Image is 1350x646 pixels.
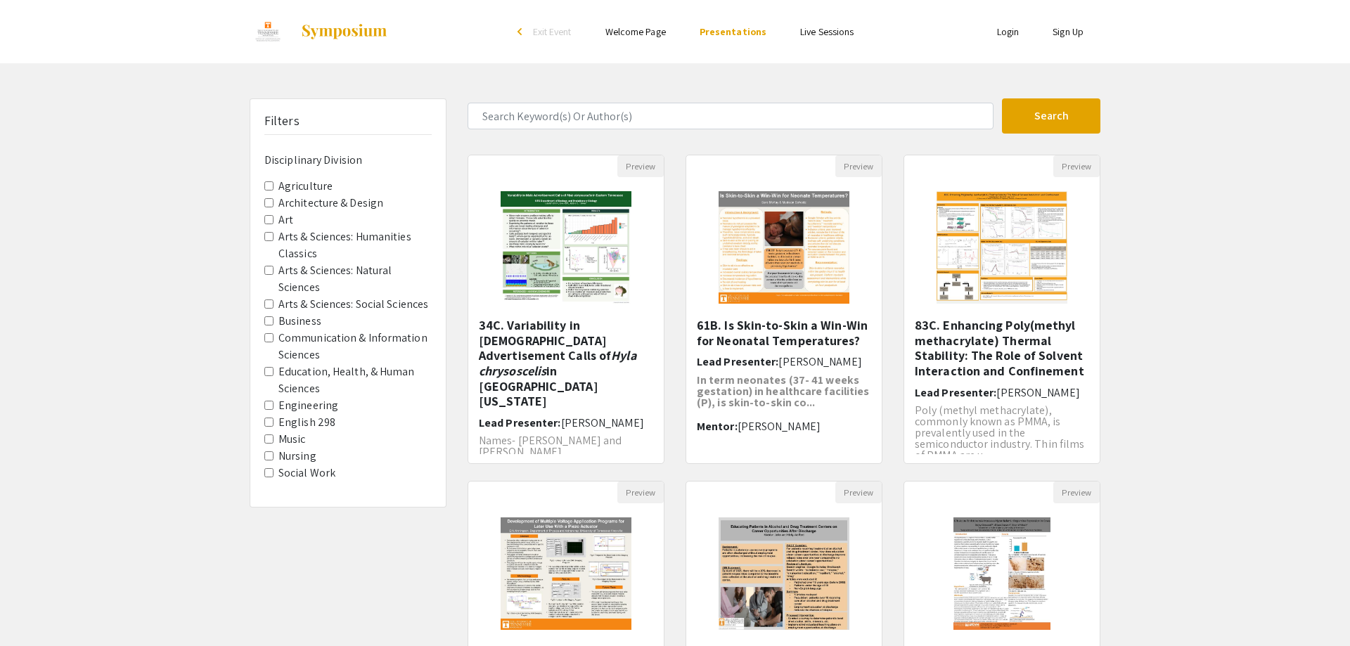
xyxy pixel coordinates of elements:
[517,27,526,36] div: arrow_back_ios
[278,448,316,465] label: Nursing
[778,354,861,369] span: [PERSON_NAME]
[705,177,864,318] img: <p>61B. Is Skin-to-Skin a Win-Win for Neonatal Temperatures?</p>
[278,414,335,431] label: English 298
[250,14,388,49] a: EUReCA 2024
[915,386,1089,399] h6: Lead Presenter:
[278,178,333,195] label: Agriculture
[1053,25,1084,38] a: Sign Up
[915,318,1089,378] h5: 83C. Enhancing Poly(methyl methacrylate) Thermal Stability: The Role of Solvent Interaction and C...
[1053,155,1100,177] button: Preview
[278,330,432,363] label: Communication & Information Sciences
[533,25,572,38] span: Exit Event
[1053,482,1100,503] button: Preview
[561,415,644,430] span: [PERSON_NAME]
[479,318,653,409] h5: 34C. Variability in [DEMOGRAPHIC_DATA] Advertisement Calls of in [GEOGRAPHIC_DATA][US_STATE]
[278,363,432,397] label: Education, Health, & Human Sciences
[264,113,300,129] h5: Filters
[278,262,432,296] label: Arts & Sciences: Natural Sciences
[487,177,646,318] img: <p class="ql-align-center">34C. <span style="background-color: transparent; color: rgb(0, 0, 0);"...
[617,155,664,177] button: Preview
[697,419,738,434] span: Mentor:
[1002,98,1100,134] button: Search
[617,482,664,503] button: Preview
[835,155,882,177] button: Preview
[915,405,1089,461] p: Poly (methyl methacrylate), commonly known as PMMA, is prevalently used in the semiconductor indu...
[697,373,870,410] strong: In term neonates (37- 41 weeks gestation) in healthcare facilities (P), is skin-to-skin co...
[278,431,306,448] label: Music
[996,385,1079,400] span: [PERSON_NAME]
[686,155,882,464] div: Open Presentation <p>61B. Is Skin-to-Skin a Win-Win for Neonatal Temperatures?</p>
[487,503,646,644] img: <p>56B. Development of Multiple Voltage Application Programs for Later Use With a Piezo Actuator</p>
[278,195,383,212] label: Architecture & Design
[468,155,664,464] div: Open Presentation <p class="ql-align-center">34C. <span style="background-color: transparent; col...
[738,419,821,434] span: [PERSON_NAME]
[278,397,338,414] label: Engineering
[278,212,293,228] label: Art
[697,355,871,368] h6: Lead Presenter:
[904,155,1100,464] div: Open Presentation <p>83C. Enhancing Poly(methyl methacrylate) Thermal Stability: The Role of Solv...
[997,25,1020,38] a: Login
[479,347,636,379] em: Hyla chrysoscelis
[300,23,388,40] img: Symposium by ForagerOne
[705,503,864,644] img: <p>92B: Educating Patients in Alcohol and Drug Treatment Centers On Career Opportunities After Di...
[250,14,286,49] img: EUReCA 2024
[697,318,871,348] h5: 61B. Is Skin-to-Skin a Win-Win for Neonatal Temperatures?
[939,503,1064,644] img: <p>17B. Acute Endotoxemia Increases Hypothalamic Dopamine Expression in Cows </p>
[264,153,432,167] h6: Disciplinary Division
[605,25,666,38] a: Welcome Page
[835,482,882,503] button: Preview
[468,103,994,129] input: Search Keyword(s) Or Author(s)
[278,465,335,482] label: Social Work
[278,296,428,313] label: Arts & Sciences: Social Sciences
[700,25,766,38] a: Presentations
[922,177,1082,318] img: <p>83C. Enhancing Poly(methyl methacrylate) Thermal Stability: The Role of Solvent Interaction an...
[479,435,653,458] p: Names- [PERSON_NAME] and [PERSON_NAME]...
[278,313,321,330] label: Business
[800,25,854,38] a: Live Sessions
[278,228,432,262] label: Arts & Sciences: Humanities Classics
[479,416,653,429] h6: Lead Presenter:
